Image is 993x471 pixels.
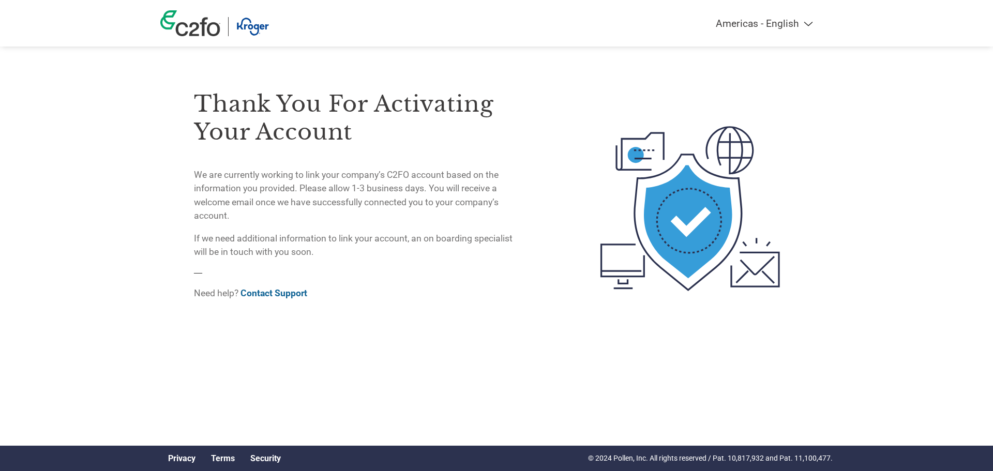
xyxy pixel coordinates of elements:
[236,17,269,36] img: Kroger
[168,453,195,463] a: Privacy
[211,453,235,463] a: Terms
[588,453,833,464] p: © 2024 Pollen, Inc. All rights reserved / Pat. 10,817,932 and Pat. 11,100,477.
[581,68,799,350] img: activated
[194,90,521,146] h3: Thank you for activating your account
[194,286,521,300] p: Need help?
[194,68,521,309] div: —
[194,232,521,259] p: If we need additional information to link your account, an on boarding specialist will be in touc...
[240,288,307,298] a: Contact Support
[160,10,220,36] img: c2fo logo
[194,168,521,223] p: We are currently working to link your company’s C2FO account based on the information you provide...
[250,453,281,463] a: Security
